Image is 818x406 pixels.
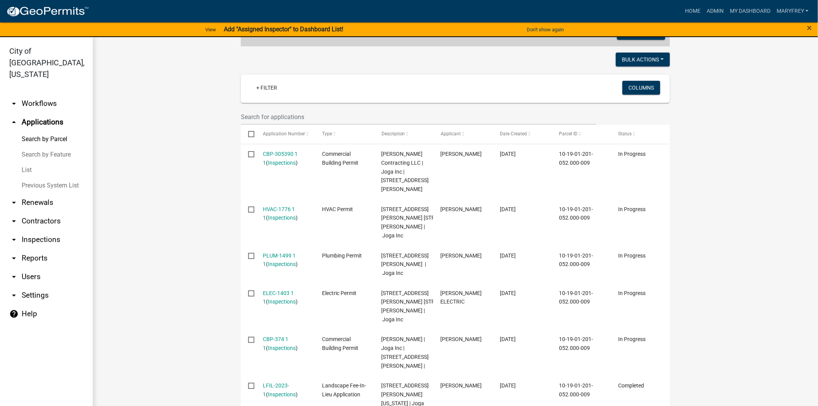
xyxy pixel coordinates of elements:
button: Close [807,23,812,32]
a: CBP-374 1 1 [263,336,289,351]
datatable-header-cell: Description [374,125,433,143]
i: arrow_drop_down [9,235,19,244]
i: arrow_drop_down [9,272,19,281]
span: × [807,22,812,33]
a: Inspections [268,299,296,305]
input: Search for applications [241,109,596,125]
a: LFIL-2023-1 [263,382,290,397]
span: Date Created [500,131,527,136]
span: HVAC Permit [322,206,353,212]
datatable-header-cell: Application Number [256,125,315,143]
datatable-header-cell: Type [315,125,374,143]
datatable-header-cell: Applicant [433,125,493,143]
span: 03/21/2024 [500,290,516,296]
span: 08/30/2024 [500,151,516,157]
datatable-header-cell: Parcel ID [552,125,611,143]
span: Landscape Fee-In-Lieu Application [322,382,366,397]
span: tracy evans [441,252,482,259]
a: MaryFrey [774,4,812,19]
span: Commercial Building Permit [322,336,359,351]
a: Inspections [268,345,296,351]
a: View [202,23,219,36]
i: arrow_drop_down [9,217,19,226]
a: ELEC-1403 1 1 [263,290,294,305]
span: Electric Permit [322,290,357,296]
span: Parcel ID [559,131,578,136]
div: ( ) [263,251,308,269]
div: ( ) [263,335,308,353]
span: In Progress [618,336,646,342]
div: ( ) [263,381,308,399]
a: + Filter [250,81,283,95]
span: David Whatley [441,151,482,157]
a: Inspections [268,215,296,221]
span: 10-19-01-201-052.000-009 [559,206,593,221]
div: ( ) [263,150,308,167]
a: Inspections [268,391,296,397]
span: Jason L. Hall [441,382,482,389]
span: In Progress [618,252,646,259]
span: tracy evans [441,206,482,212]
a: PLUM-1499 1 1 [263,252,296,268]
span: 04/16/2024 [500,206,516,212]
span: David Kuo [441,336,482,342]
span: Commercial Building Permit [322,151,359,166]
i: arrow_drop_up [9,118,19,127]
span: Plumbing Permit [322,252,362,259]
a: HVAC-1776 1 1 [263,206,295,221]
button: Columns [622,81,660,95]
span: WARREN ELECTRIC [441,290,482,305]
i: arrow_drop_down [9,99,19,108]
a: My Dashboard [727,4,774,19]
i: help [9,309,19,319]
span: 10-19-01-201-052.000-009 [559,290,593,305]
a: Inspections [268,261,296,267]
span: 10-19-01-201-052.000-009 [559,151,593,166]
span: 11/28/2023 [500,336,516,342]
i: arrow_drop_down [9,254,19,263]
datatable-header-cell: Date Created [493,125,552,143]
a: Inspections [268,160,296,166]
span: Type [322,131,332,136]
span: 04/12/2024 [500,252,516,259]
i: arrow_drop_down [9,291,19,300]
span: Applicant [441,131,461,136]
strong: Add "Assigned Inspector" to Dashboard List! [224,26,343,33]
span: 1702 ALLISON LANE 1702 Allison Lane | Joga Inc [382,206,472,239]
span: 10-19-01-201-052.000-009 [559,382,593,397]
span: 10-19-01-201-052.000-009 [559,336,593,351]
a: Admin [704,4,727,19]
span: 10/30/2023 [500,382,516,389]
span: Status [618,131,632,136]
span: In Progress [618,206,646,212]
span: Application Number [263,131,305,136]
datatable-header-cell: Status [611,125,670,143]
span: 10-19-01-201-052.000-009 [559,252,593,268]
div: ( ) [263,205,308,223]
datatable-header-cell: Select [241,125,256,143]
span: In Progress [618,290,646,296]
i: arrow_drop_down [9,198,19,207]
span: 1702 ALLISON LANE 1702 Allison Lane | Joga Inc [382,290,472,322]
span: Completed [618,382,644,389]
span: In Progress [618,151,646,157]
button: Bulk Actions [616,53,670,67]
span: Hayes Contracting LLC | Joga Inc | 1702 ALLISON LANE [382,151,429,192]
span: David Kuo | Joga Inc | 1702 ALLISON LANE | [382,336,429,368]
div: ( ) [263,289,308,307]
a: Home [682,4,704,19]
a: CBP-305390 1 1 [263,151,298,166]
span: Description [382,131,405,136]
button: Don't show again [524,23,567,36]
span: 1702 ALLISON LANE | Joga Inc [382,252,429,276]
